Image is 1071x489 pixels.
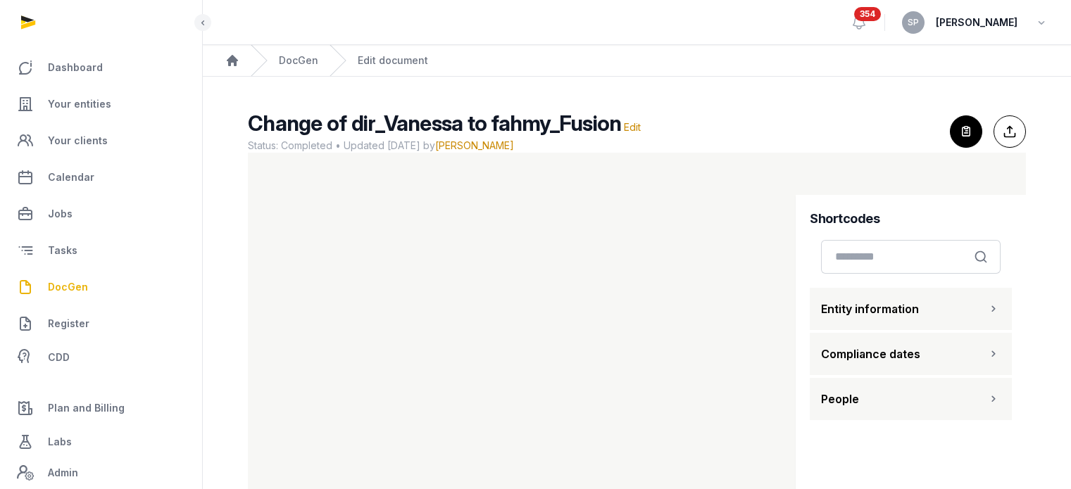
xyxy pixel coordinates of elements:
span: Edit [624,121,641,133]
span: [PERSON_NAME] [936,14,1017,31]
span: 354 [854,7,881,21]
a: Labs [11,425,191,459]
span: People [821,390,859,407]
a: CDD [11,343,191,371]
span: Plan and Billing [48,400,125,417]
span: Dashboard [48,59,103,76]
span: Your entities [48,96,111,113]
span: CDD [48,349,70,366]
a: Calendar [11,160,191,194]
a: Jobs [11,197,191,231]
a: Dashboard [11,51,191,84]
button: Entity information [810,288,1012,330]
button: SP [902,11,925,34]
span: Change of dir_Vanessa to fahmy_Fusion [248,110,621,136]
span: Labs [48,433,72,450]
span: Entity information [821,300,919,317]
a: Admin [11,459,191,487]
span: [PERSON_NAME] [435,139,514,151]
span: Calendar [48,169,94,186]
span: Admin [48,464,78,481]
button: Compliance dates [810,333,1012,375]
span: SP [908,18,919,27]
a: Register [11,307,191,341]
span: Tasks [48,242,77,259]
span: Jobs [48,205,73,222]
span: Register [48,315,89,332]
span: Compliance dates [821,345,920,362]
a: Plan and Billing [11,391,191,425]
span: DocGen [48,279,88,296]
h4: Shortcodes [810,209,1012,229]
span: Status: Completed • Updated [DATE] by [248,139,939,153]
a: DocGen [11,270,191,304]
a: Your clients [11,124,191,158]
nav: Breadcrumb [203,45,1071,77]
a: Your entities [11,87,191,121]
a: DocGen [279,53,318,68]
span: Your clients [48,132,108,149]
a: Tasks [11,234,191,267]
button: People [810,378,1012,420]
div: Edit document [358,53,428,68]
